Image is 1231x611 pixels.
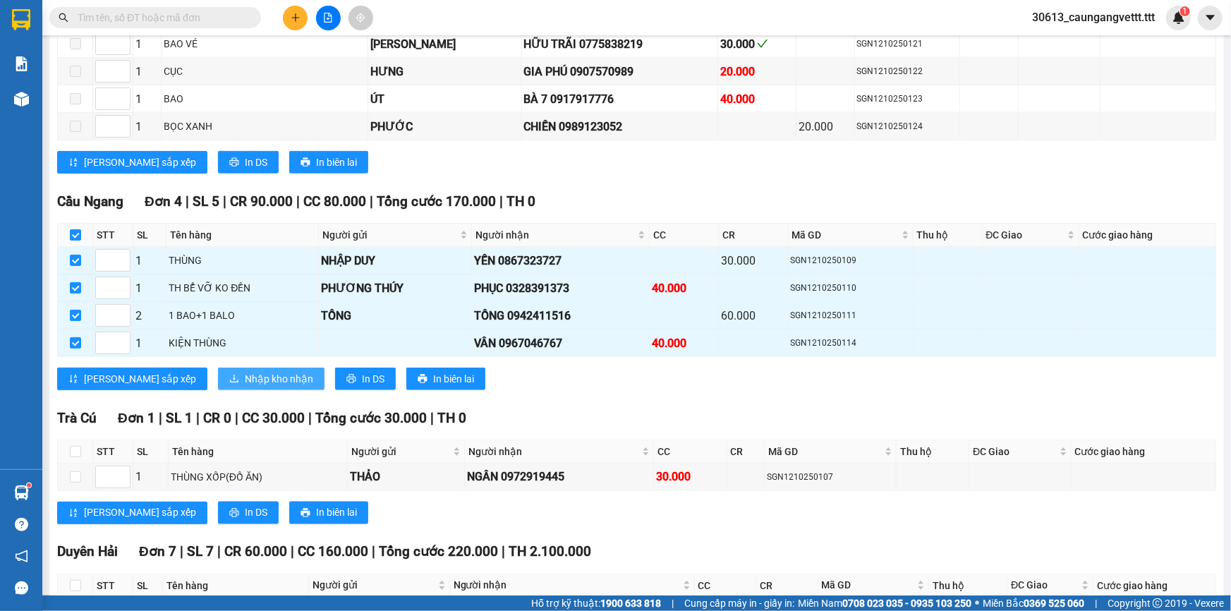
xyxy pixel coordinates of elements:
[370,193,373,210] span: |
[291,544,294,560] span: |
[335,368,396,390] button: printerIn DS
[791,254,911,267] div: SGN1210250109
[768,444,882,459] span: Mã GD
[218,368,325,390] button: downloadNhập kho nhận
[822,578,915,593] span: Mã GD
[245,505,267,521] span: In DS
[672,595,674,611] span: |
[92,44,235,61] div: [PERSON_NAME]
[842,598,971,609] strong: 0708 023 035 - 0935 103 250
[68,157,78,169] span: sort-ascending
[230,193,293,210] span: CR 90.000
[656,468,724,485] div: 30.000
[11,89,84,106] div: 20.000
[164,63,365,79] div: CỤC
[1153,598,1163,608] span: copyright
[370,63,519,80] div: HƯNG
[973,444,1056,459] span: ĐC Giao
[684,595,794,611] span: Cung cấp máy in - giấy in:
[135,334,164,352] div: 1
[855,85,960,113] td: SGN1210250123
[379,544,498,560] span: Tổng cước 220.000
[351,444,450,459] span: Người gửi
[370,35,519,53] div: [PERSON_NAME]
[475,227,635,243] span: Người nhận
[135,90,159,108] div: 1
[524,90,715,108] div: BÀ 7 0917917776
[929,574,1007,598] th: Thu hộ
[430,410,434,426] span: |
[652,279,716,297] div: 40.000
[169,253,316,268] div: THÙNG
[789,247,914,274] td: SGN1210250109
[316,505,357,521] span: In biên lai
[316,155,357,170] span: In biên lai
[164,119,365,134] div: BỌC XANH
[135,307,164,325] div: 2
[799,118,852,135] div: 20.000
[857,120,957,133] div: SGN1210250124
[857,65,957,78] div: SGN1210250122
[406,368,485,390] button: printerIn biên lai
[1198,6,1223,30] button: caret-down
[370,118,519,135] div: PHƯỚC
[695,574,757,598] th: CC
[433,371,474,387] span: In biên lai
[1024,598,1084,609] strong: 0369 525 060
[600,598,661,609] strong: 1900 633 818
[57,151,207,174] button: sort-ascending[PERSON_NAME] sắp xếp
[322,227,457,243] span: Người gửi
[857,37,957,51] div: SGN1210250121
[321,252,469,270] div: NHẬP DUY
[92,12,235,44] div: [GEOGRAPHIC_DATA]
[289,502,368,524] button: printerIn biên lai
[78,10,244,25] input: Tìm tên, số ĐT hoặc mã đơn
[313,578,435,593] span: Người gửi
[897,440,969,464] th: Thu hộ
[1182,6,1187,16] span: 1
[789,274,914,302] td: SGN1210250110
[418,374,427,385] span: printer
[855,30,960,58] td: SGN1210250121
[983,595,1084,611] span: Miền Bắc
[654,440,727,464] th: CC
[283,6,308,30] button: plus
[765,464,897,491] td: SGN1210250107
[720,63,794,80] div: 20.000
[68,508,78,519] span: sort-ascending
[509,544,591,560] span: TH 2.100.000
[855,58,960,85] td: SGN1210250122
[289,151,368,174] button: printerIn biên lai
[301,157,310,169] span: printer
[84,371,196,387] span: [PERSON_NAME] sắp xếp
[1011,578,1079,593] span: ĐC Giao
[229,157,239,169] span: printer
[57,502,207,524] button: sort-ascending[PERSON_NAME] sắp xếp
[789,302,914,329] td: SGN1210250111
[524,63,715,80] div: GIA PHÚ 0907570989
[169,335,316,351] div: KIỆN THÙNG
[59,13,68,23] span: search
[291,13,301,23] span: plus
[135,118,159,135] div: 1
[169,308,316,323] div: 1 BAO+1 BALO
[118,410,155,426] span: Đơn 1
[1204,11,1217,24] span: caret-down
[474,307,647,325] div: TỒNG 0942411516
[296,193,300,210] span: |
[133,574,163,598] th: SL
[315,410,427,426] span: Tổng cước 30.000
[224,544,287,560] span: CR 60.000
[1021,8,1166,26] span: 30613_caungangvettt.ttt
[346,374,356,385] span: printer
[377,193,496,210] span: Tổng cước 170.000
[855,113,960,140] td: SGN1210250124
[92,61,235,80] div: 0858061163
[57,193,123,210] span: Cầu Ngang
[792,227,899,243] span: Mã GD
[166,410,193,426] span: SL 1
[164,36,365,52] div: BAO VÉ
[203,410,231,426] span: CR 0
[135,279,164,297] div: 1
[171,469,345,485] div: THÙNG XỐP(ĐỒ ĂN)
